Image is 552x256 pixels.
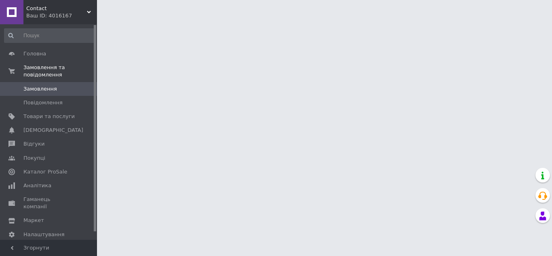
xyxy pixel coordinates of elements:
span: Повідомлення [23,99,63,106]
span: Гаманець компанії [23,196,75,210]
span: Аналітика [23,182,51,189]
span: Contact [26,5,87,12]
input: Пошук [4,28,95,43]
span: [DEMOGRAPHIC_DATA] [23,127,83,134]
span: Відгуки [23,140,44,148]
span: Маркет [23,217,44,224]
span: Головна [23,50,46,57]
span: Замовлення та повідомлення [23,64,97,78]
span: Налаштування [23,231,65,238]
span: Каталог ProSale [23,168,67,176]
span: Замовлення [23,85,57,93]
span: Покупці [23,154,45,162]
div: Ваш ID: 4016167 [26,12,97,19]
span: Товари та послуги [23,113,75,120]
